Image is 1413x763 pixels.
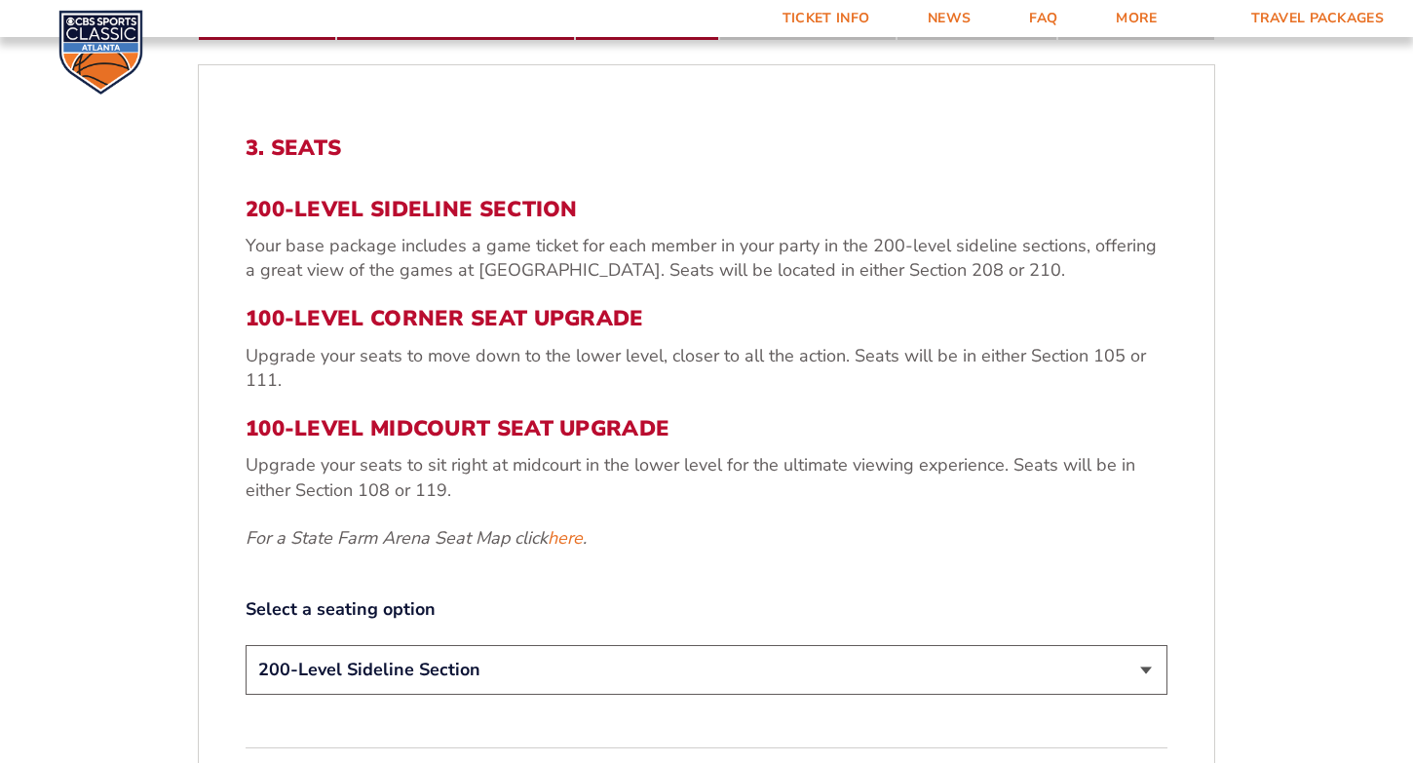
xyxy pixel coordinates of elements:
h3: 100-Level Midcourt Seat Upgrade [246,416,1167,441]
p: Upgrade your seats to move down to the lower level, closer to all the action. Seats will be in ei... [246,344,1167,393]
img: CBS Sports Classic [58,10,143,95]
a: here [548,526,583,551]
h3: 200-Level Sideline Section [246,197,1167,222]
em: For a State Farm Arena Seat Map click . [246,526,587,550]
p: Your base package includes a game ticket for each member in your party in the 200-level sideline ... [246,234,1167,283]
h3: 100-Level Corner Seat Upgrade [246,306,1167,331]
h2: 3. Seats [246,135,1167,161]
label: Select a seating option [246,597,1167,622]
p: Upgrade your seats to sit right at midcourt in the lower level for the ultimate viewing experienc... [246,453,1167,502]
